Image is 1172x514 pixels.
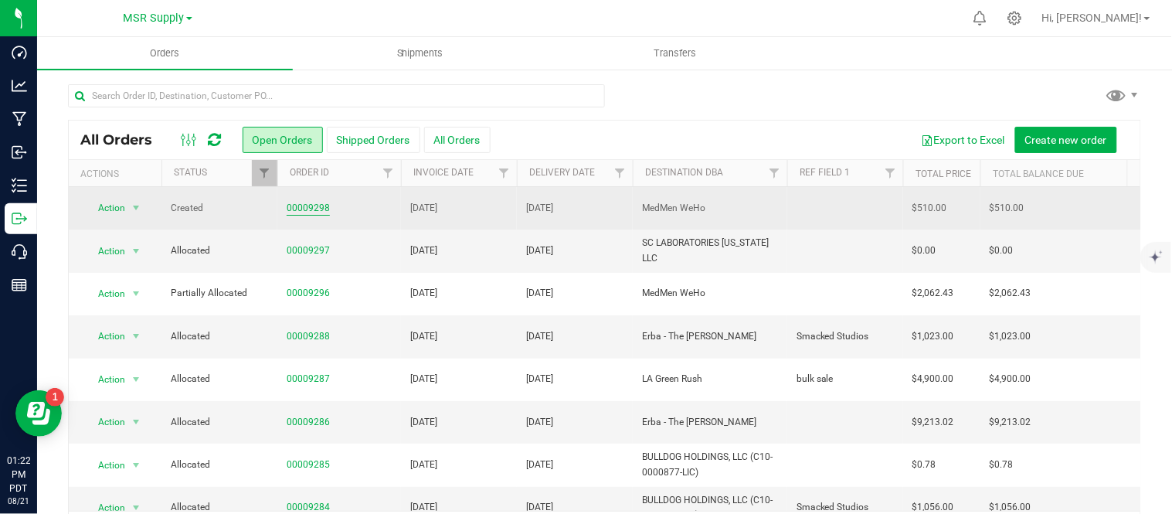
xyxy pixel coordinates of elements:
[12,145,27,160] inline-svg: Inbound
[526,372,553,386] span: [DATE]
[912,458,936,472] span: $0.78
[127,411,146,433] span: select
[990,286,1031,301] span: $2,062.43
[12,277,27,293] inline-svg: Reports
[290,167,329,178] a: Order ID
[80,168,155,179] div: Actions
[12,211,27,226] inline-svg: Outbound
[171,201,268,216] span: Created
[526,243,553,258] span: [DATE]
[375,160,401,186] a: Filter
[990,243,1014,258] span: $0.00
[529,167,595,178] a: Delivery Date
[293,37,549,70] a: Shipments
[252,160,277,186] a: Filter
[174,167,207,178] a: Status
[84,197,126,219] span: Action
[84,411,126,433] span: Action
[800,167,850,178] a: Ref Field 1
[990,329,1031,344] span: $1,023.00
[1005,11,1024,26] div: Manage settings
[12,45,27,60] inline-svg: Dashboard
[491,160,517,186] a: Filter
[642,286,778,301] span: MedMen WeHo
[990,415,1031,430] span: $9,213.02
[548,37,803,70] a: Transfers
[645,167,723,178] a: Destination DBA
[376,46,464,60] span: Shipments
[12,111,27,127] inline-svg: Manufacturing
[410,458,437,472] span: [DATE]
[127,454,146,476] span: select
[124,12,185,25] span: MSR Supply
[526,415,553,430] span: [DATE]
[12,244,27,260] inline-svg: Call Center
[410,415,437,430] span: [DATE]
[410,372,437,386] span: [DATE]
[912,243,936,258] span: $0.00
[171,329,268,344] span: Allocated
[127,283,146,305] span: select
[84,454,126,476] span: Action
[912,201,947,216] span: $510.00
[84,325,126,347] span: Action
[37,37,293,70] a: Orders
[287,415,330,430] a: 00009286
[171,286,268,301] span: Partially Allocated
[1042,12,1143,24] span: Hi, [PERSON_NAME]!
[12,178,27,193] inline-svg: Inventory
[642,236,778,265] span: SC LABORATORIES [US_STATE] LLC
[526,201,553,216] span: [DATE]
[327,127,420,153] button: Shipped Orders
[526,286,553,301] span: [DATE]
[642,450,778,479] span: BULLDOG HOLDINGS, LLC (C10-0000877-LIC)
[642,329,778,344] span: Erba - The [PERSON_NAME]
[287,286,330,301] a: 00009296
[84,240,126,262] span: Action
[171,458,268,472] span: Allocated
[68,84,605,107] input: Search Order ID, Destination, Customer PO...
[287,458,330,472] a: 00009285
[634,46,718,60] span: Transfers
[171,243,268,258] span: Allocated
[413,167,474,178] a: Invoice Date
[171,372,268,386] span: Allocated
[797,372,834,386] span: bulk sale
[84,283,126,305] span: Action
[80,131,168,148] span: All Orders
[912,127,1015,153] button: Export to Excel
[127,325,146,347] span: select
[46,388,64,407] iframe: Resource center unread badge
[642,201,778,216] span: MedMen WeHo
[878,160,903,186] a: Filter
[912,415,954,430] span: $9,213.02
[526,458,553,472] span: [DATE]
[127,369,146,390] span: select
[990,372,1031,386] span: $4,900.00
[642,415,778,430] span: Erba - The [PERSON_NAME]
[912,286,954,301] span: $2,062.43
[410,243,437,258] span: [DATE]
[127,197,146,219] span: select
[287,243,330,258] a: 00009297
[916,168,971,179] a: Total Price
[410,201,437,216] span: [DATE]
[287,329,330,344] a: 00009288
[129,46,200,60] span: Orders
[642,372,778,386] span: LA Green Rush
[410,286,437,301] span: [DATE]
[12,78,27,94] inline-svg: Analytics
[424,127,491,153] button: All Orders
[287,201,330,216] a: 00009298
[762,160,787,186] a: Filter
[410,329,437,344] span: [DATE]
[7,495,30,507] p: 08/21
[797,329,869,344] span: Smacked Studios
[912,329,954,344] span: $1,023.00
[1015,127,1117,153] button: Create new order
[607,160,633,186] a: Filter
[171,415,268,430] span: Allocated
[127,240,146,262] span: select
[990,458,1014,472] span: $0.78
